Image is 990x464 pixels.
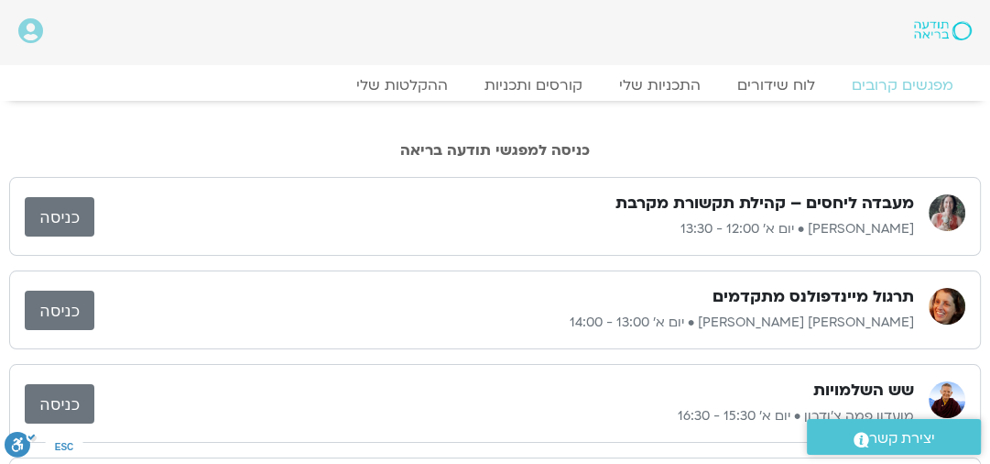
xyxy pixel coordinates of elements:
p: [PERSON_NAME] • יום א׳ 12:00 - 13:30 [94,218,914,240]
a: כניסה [25,384,94,424]
a: כניסה [25,291,94,330]
a: יצירת קשר [807,419,981,455]
img: סיגל בירן אבוחצירה [929,288,965,325]
a: לוח שידורים [719,76,833,94]
p: [PERSON_NAME] [PERSON_NAME] • יום א׳ 13:00 - 14:00 [94,312,914,334]
img: מועדון פמה צ'ודרון [929,381,965,418]
a: קורסים ותכניות [466,76,601,94]
a: כניסה [25,197,94,237]
a: התכניות שלי [601,76,719,94]
h3: תרגול מיינדפולנס מתקדמים [713,286,914,308]
p: מועדון פמה צ'ודרון • יום א׳ 15:30 - 16:30 [94,405,914,427]
h3: מעבדה ליחסים – קהילת תקשורת מקרבת [615,193,914,215]
img: לילך בן דרור [929,194,965,231]
span: יצירת קשר [869,426,935,451]
nav: Menu [18,76,972,94]
h3: שש השלמויות [813,380,914,402]
a: מפגשים קרובים [833,76,972,94]
h2: כניסה למפגשי תודעה בריאה [9,142,981,159]
a: ההקלטות שלי [338,76,466,94]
